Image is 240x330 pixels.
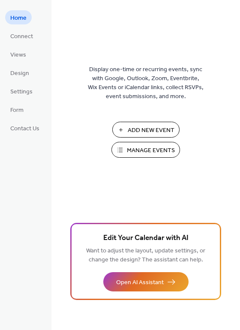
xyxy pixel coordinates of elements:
a: Connect [5,29,38,43]
span: Open AI Assistant [116,278,164,287]
button: Open AI Assistant [103,272,189,291]
a: Contact Us [5,121,45,135]
a: Settings [5,84,38,98]
a: Form [5,102,29,117]
span: Display one-time or recurring events, sync with Google, Outlook, Zoom, Eventbrite, Wix Events or ... [88,65,204,101]
span: Manage Events [127,146,175,155]
span: Want to adjust the layout, update settings, or change the design? The assistant can help. [86,245,205,266]
span: Views [10,51,26,60]
button: Manage Events [111,142,180,158]
span: Design [10,69,29,78]
span: Settings [10,87,33,96]
span: Edit Your Calendar with AI [103,232,189,244]
a: Views [5,47,31,61]
a: Home [5,10,32,24]
button: Add New Event [112,122,180,138]
span: Form [10,106,24,115]
a: Design [5,66,34,80]
span: Add New Event [128,126,174,135]
span: Connect [10,32,33,41]
span: Contact Us [10,124,39,133]
span: Home [10,14,27,23]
